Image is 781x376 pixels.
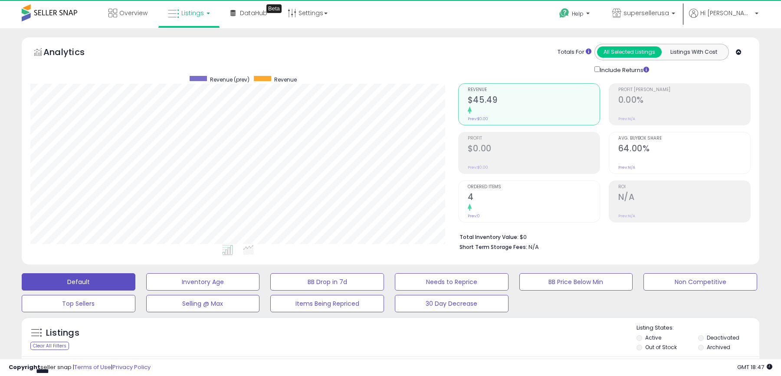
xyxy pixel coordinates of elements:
button: Inventory Age [146,273,260,291]
h2: N/A [618,192,750,204]
label: Deactivated [707,334,739,341]
small: Prev: $0.00 [468,116,488,121]
h5: Listings [46,327,79,339]
span: Avg. Buybox Share [618,136,750,141]
small: Prev: N/A [618,213,635,219]
span: Revenue [468,88,600,92]
a: Terms of Use [74,363,111,371]
span: Profit [PERSON_NAME] [618,88,750,92]
span: ROI [618,185,750,190]
button: BB Price Below Min [519,273,633,291]
button: Listings With Cost [661,46,726,58]
span: Revenue [274,76,297,83]
small: Prev: $0.00 [468,165,488,170]
span: N/A [528,243,539,251]
span: Help [572,10,584,17]
div: Clear All Filters [30,342,69,350]
strong: Copyright [9,363,40,371]
span: Ordered Items [468,185,600,190]
div: Include Returns [588,65,660,75]
small: Prev: 0 [468,213,480,219]
h2: 64.00% [618,144,750,155]
button: Selling @ Max [146,295,260,312]
a: Help [552,1,598,28]
div: Tooltip anchor [266,4,282,13]
h2: $45.49 [468,95,600,107]
button: 30 Day Decrease [395,295,509,312]
span: Profit [468,136,600,141]
span: DataHub [240,9,267,17]
button: Default [22,273,135,291]
h5: Analytics [43,46,102,60]
b: Short Term Storage Fees: [459,243,527,251]
b: Total Inventory Value: [459,233,518,241]
i: Get Help [559,8,570,19]
a: Hi [PERSON_NAME] [689,9,758,28]
button: Items Being Repriced [270,295,384,312]
span: Listings [181,9,204,17]
div: seller snap | | [9,363,151,372]
p: Listing States: [637,324,759,332]
small: Prev: N/A [618,116,635,121]
button: Needs to Reprice [395,273,509,291]
h2: 4 [468,192,600,204]
a: Privacy Policy [112,363,151,371]
label: Archived [707,343,730,351]
li: $0 [459,231,744,242]
span: Hi [PERSON_NAME] [700,9,752,17]
label: Active [645,334,661,341]
button: Top Sellers [22,295,135,312]
h2: $0.00 [468,144,600,155]
button: BB Drop in 7d [270,273,384,291]
button: Non Competitive [643,273,757,291]
span: supersellerusa [623,9,669,17]
span: Revenue (prev) [210,76,249,83]
h2: 0.00% [618,95,750,107]
label: Out of Stock [645,343,677,351]
small: Prev: N/A [618,165,635,170]
span: Overview [119,9,148,17]
button: All Selected Listings [597,46,662,58]
span: 2025-09-17 18:47 GMT [737,363,772,371]
div: Totals For [558,48,591,56]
